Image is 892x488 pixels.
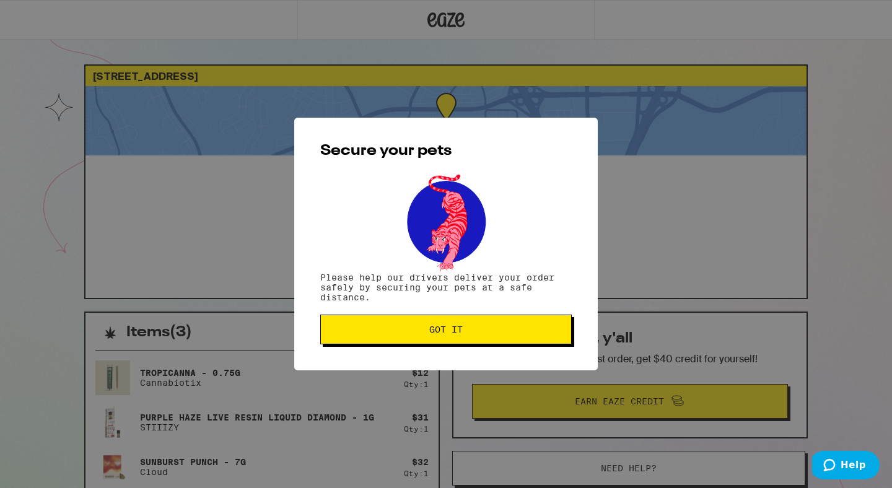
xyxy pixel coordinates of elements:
[429,325,463,334] span: Got it
[320,144,572,159] h2: Secure your pets
[320,315,572,344] button: Got it
[320,272,572,302] p: Please help our drivers deliver your order safely by securing your pets at a safe distance.
[395,171,497,272] img: pets
[812,451,880,482] iframe: Opens a widget where you can find more information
